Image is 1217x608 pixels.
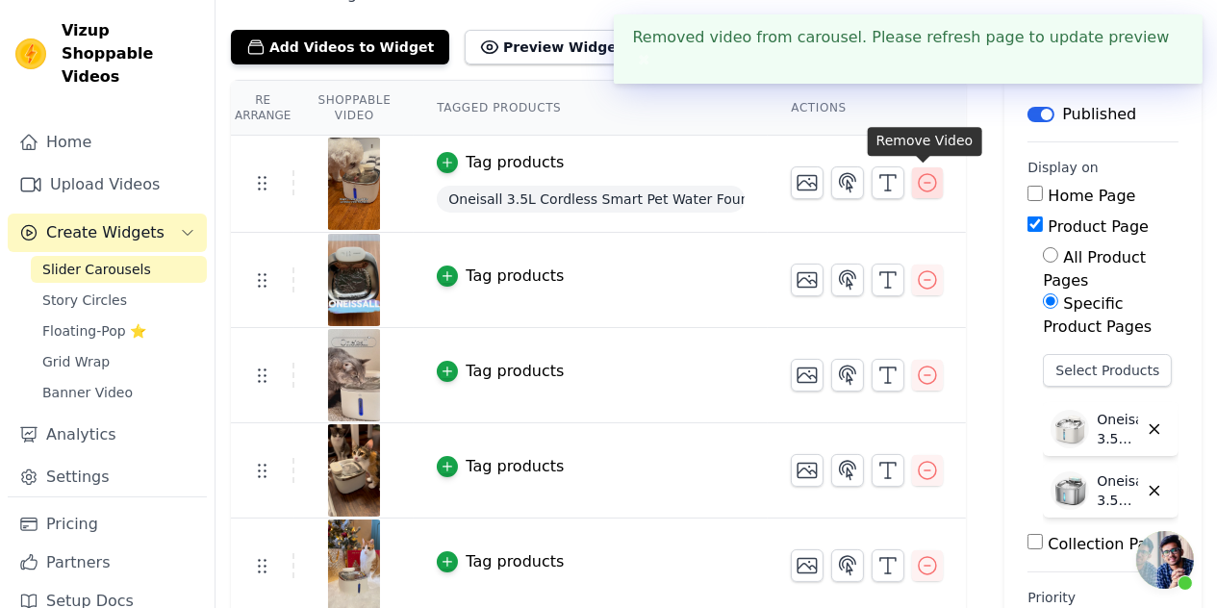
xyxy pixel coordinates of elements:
[1136,531,1194,589] a: 开放式聊天
[31,379,207,406] a: Banner Video
[466,151,564,174] div: Tag products
[231,30,449,64] button: Add Videos to Widget
[62,19,199,89] span: Vizup Shoppable Videos
[31,317,207,344] a: Floating-Pop ⭐
[437,186,745,213] span: Oneisall 3.5L Cordless Smart Pet Water Fountain White with 3PCS Filters
[1097,410,1138,448] p: Oneisall 3.5L Cordless Smart Pet Water Fountain
[1027,588,1179,607] label: Priority
[1051,410,1089,448] img: Oneisall 3.5L Cordless Smart Pet Water Fountain
[15,38,46,69] img: Vizup
[46,221,165,244] span: Create Widgets
[42,260,151,279] span: Slider Carousels
[8,214,207,252] button: Create Widgets
[1043,294,1152,336] label: Specific Product Pages
[231,81,294,136] th: Re Arrange
[1043,248,1146,290] label: All Product Pages
[8,416,207,454] a: Analytics
[8,544,207,582] a: Partners
[8,123,207,162] a: Home
[42,352,110,371] span: Grid Wrap
[1138,413,1171,445] button: Delete widget
[437,151,564,174] button: Tag products
[614,14,1204,84] div: Removed video from carousel. Please refresh page to update preview
[31,50,46,67] img: website_grey.svg
[327,329,381,421] img: vizup-images-ca3b.jpg
[633,49,655,72] button: Close
[54,31,94,46] div: v 4.0.25
[8,165,207,204] a: Upload Videos
[1138,474,1171,507] button: Delete widget
[466,550,564,573] div: Tag products
[42,291,127,310] span: Story Circles
[1097,471,1138,510] p: Oneisall 3.5L Cordless Smart Pet Water Fountain Stainless Steel
[791,359,824,392] button: Change Thumbnail
[791,166,824,199] button: Change Thumbnail
[1048,187,1135,205] label: Home Page
[99,115,148,128] div: 域名概述
[327,424,381,517] img: vizup-images-686e.jpg
[1048,217,1149,236] label: Product Page
[327,138,381,230] img: vizup-images-f041.jpg
[1027,158,1099,177] legend: Display on
[8,458,207,496] a: Settings
[1051,471,1089,510] img: Oneisall 3.5L Cordless Smart Pet Water Fountain Stainless Steel
[327,234,381,326] img: vizup-images-ff0f.jpg
[437,265,564,288] button: Tag products
[42,321,146,341] span: Floating-Pop ⭐
[196,114,212,129] img: tab_keywords_by_traffic_grey.svg
[31,31,46,46] img: logo_orange.svg
[791,549,824,582] button: Change Thumbnail
[42,383,133,402] span: Banner Video
[50,50,195,67] div: 域名: [DOMAIN_NAME]
[414,81,768,136] th: Tagged Products
[437,550,564,573] button: Tag products
[1048,535,1166,553] label: Collection Page
[217,115,317,128] div: 关键词（按流量）
[465,30,638,64] button: Preview Widget
[294,81,414,136] th: Shoppable Video
[31,256,207,283] a: Slider Carousels
[466,455,564,478] div: Tag products
[437,360,564,383] button: Tag products
[791,454,824,487] button: Change Thumbnail
[31,287,207,314] a: Story Circles
[78,114,93,129] img: tab_domain_overview_orange.svg
[1043,354,1172,387] button: Select Products
[8,505,207,544] a: Pricing
[31,348,207,375] a: Grid Wrap
[791,264,824,296] button: Change Thumbnail
[466,265,564,288] div: Tag products
[437,455,564,478] button: Tag products
[466,360,564,383] div: Tag products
